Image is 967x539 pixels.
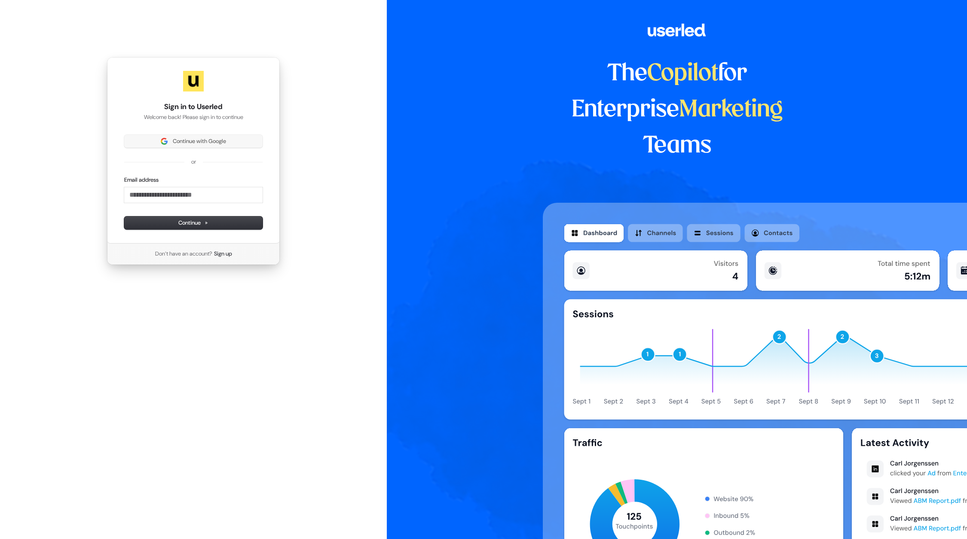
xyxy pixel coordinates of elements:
button: Continue [124,216,263,229]
span: Marketing [679,99,783,121]
span: Copilot [647,63,718,85]
label: Email address [124,176,159,184]
h1: The for Enterprise Teams [543,56,811,164]
p: or [191,158,196,166]
h1: Sign in to Userled [124,102,263,112]
span: Continue [178,219,208,227]
img: Sign in with Google [161,138,168,145]
img: Userled [183,71,204,91]
p: Welcome back! Please sign in to continue [124,113,263,121]
a: Sign up [214,250,232,258]
button: Sign in with GoogleContinue with Google [124,135,263,148]
span: Continue with Google [173,137,226,145]
span: Don’t have an account? [155,250,212,258]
